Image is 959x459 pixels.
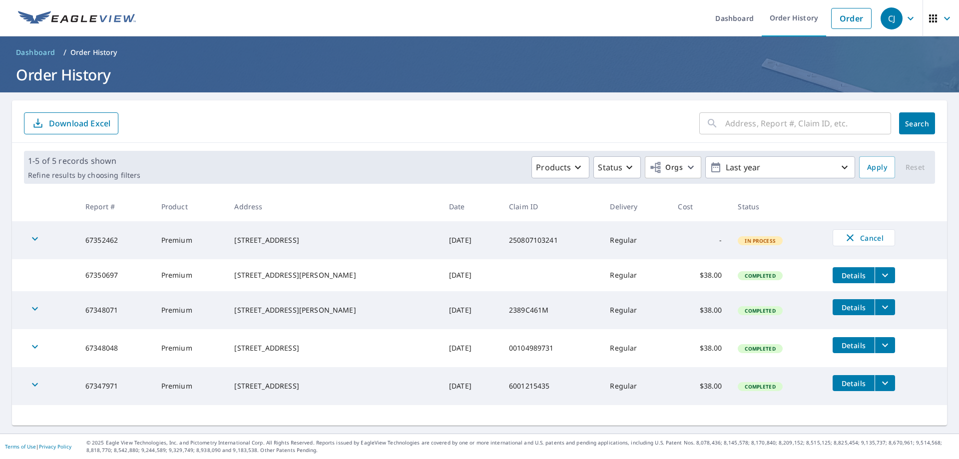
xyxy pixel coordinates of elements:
span: Completed [739,383,781,390]
p: Refine results by choosing filters [28,171,140,180]
span: In Process [739,237,782,244]
td: $38.00 [670,329,730,367]
td: [DATE] [441,221,501,259]
td: [DATE] [441,259,501,291]
p: Products [536,161,571,173]
th: Product [153,192,227,221]
td: 00104989731 [501,329,602,367]
input: Address, Report #, Claim ID, etc. [725,109,891,137]
div: [STREET_ADDRESS] [234,235,433,245]
span: Dashboard [16,47,55,57]
td: Premium [153,291,227,329]
td: 67347971 [77,367,153,405]
td: Regular [602,367,670,405]
button: Cancel [833,229,895,246]
div: CJ [881,7,903,29]
td: $38.00 [670,367,730,405]
li: / [63,46,66,58]
td: - [670,221,730,259]
th: Status [730,192,825,221]
button: Search [899,112,935,134]
td: Regular [602,259,670,291]
th: Delivery [602,192,670,221]
td: [DATE] [441,367,501,405]
button: detailsBtn-67347971 [833,375,875,391]
td: Regular [602,221,670,259]
td: Premium [153,259,227,291]
div: [STREET_ADDRESS][PERSON_NAME] [234,305,433,315]
td: Regular [602,291,670,329]
td: Premium [153,367,227,405]
td: 67348048 [77,329,153,367]
img: EV Logo [18,11,136,26]
nav: breadcrumb [12,44,947,60]
a: Order [831,8,872,29]
td: $38.00 [670,259,730,291]
span: Details [839,303,869,312]
button: Last year [705,156,855,178]
td: 2389C461M [501,291,602,329]
td: Regular [602,329,670,367]
a: Privacy Policy [39,443,71,450]
button: detailsBtn-67348071 [833,299,875,315]
h1: Order History [12,64,947,85]
td: 250807103241 [501,221,602,259]
p: Order History [70,47,117,57]
td: [DATE] [441,329,501,367]
span: Details [839,341,869,350]
p: Last year [722,159,839,176]
span: Completed [739,307,781,314]
span: Cancel [843,232,885,244]
td: 67348071 [77,291,153,329]
td: [DATE] [441,291,501,329]
th: Cost [670,192,730,221]
th: Date [441,192,501,221]
div: [STREET_ADDRESS][PERSON_NAME] [234,270,433,280]
button: Download Excel [24,112,118,134]
td: 67350697 [77,259,153,291]
td: $38.00 [670,291,730,329]
th: Address [226,192,441,221]
span: Completed [739,345,781,352]
button: detailsBtn-67350697 [833,267,875,283]
button: filesDropdownBtn-67347971 [875,375,895,391]
p: 1-5 of 5 records shown [28,155,140,167]
p: Download Excel [49,118,110,129]
div: [STREET_ADDRESS] [234,381,433,391]
span: Completed [739,272,781,279]
p: © 2025 Eagle View Technologies, Inc. and Pictometry International Corp. All Rights Reserved. Repo... [86,439,954,454]
a: Terms of Use [5,443,36,450]
a: Dashboard [12,44,59,60]
button: detailsBtn-67348048 [833,337,875,353]
div: [STREET_ADDRESS] [234,343,433,353]
td: 6001215435 [501,367,602,405]
button: Apply [859,156,895,178]
button: Orgs [645,156,701,178]
span: Details [839,379,869,388]
span: Details [839,271,869,280]
button: filesDropdownBtn-67348071 [875,299,895,315]
button: filesDropdownBtn-67350697 [875,267,895,283]
td: Premium [153,329,227,367]
td: 67352462 [77,221,153,259]
button: filesDropdownBtn-67348048 [875,337,895,353]
span: Orgs [649,161,683,174]
th: Claim ID [501,192,602,221]
button: Products [531,156,589,178]
span: Search [907,119,927,128]
button: Status [593,156,641,178]
td: Premium [153,221,227,259]
th: Report # [77,192,153,221]
span: Apply [867,161,887,174]
p: | [5,444,71,450]
p: Status [598,161,622,173]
